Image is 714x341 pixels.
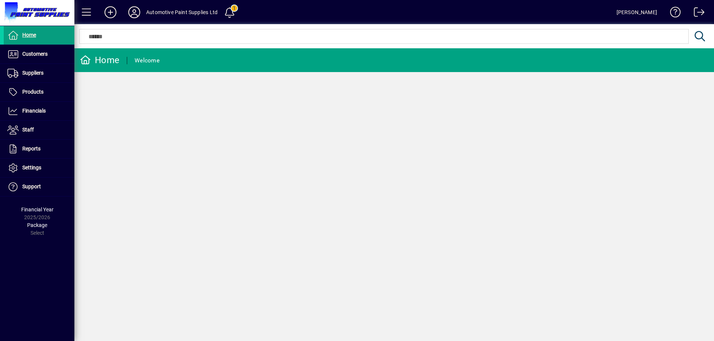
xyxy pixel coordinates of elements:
[21,207,54,212] span: Financial Year
[4,159,74,177] a: Settings
[4,64,74,82] a: Suppliers
[22,127,34,133] span: Staff
[4,121,74,139] a: Staff
[665,1,681,26] a: Knowledge Base
[80,54,119,66] div: Home
[22,184,41,189] span: Support
[22,108,46,114] span: Financials
[4,83,74,101] a: Products
[135,55,160,66] div: Welcome
[22,89,44,95] span: Products
[22,32,36,38] span: Home
[27,222,47,228] span: Package
[22,51,48,57] span: Customers
[4,45,74,64] a: Customers
[146,6,218,18] div: Automotive Paint Supplies Ltd
[688,1,705,26] a: Logout
[22,146,41,152] span: Reports
[4,178,74,196] a: Support
[617,6,657,18] div: [PERSON_NAME]
[99,6,122,19] button: Add
[22,165,41,170] span: Settings
[122,6,146,19] button: Profile
[4,140,74,158] a: Reports
[4,102,74,120] a: Financials
[22,70,44,76] span: Suppliers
